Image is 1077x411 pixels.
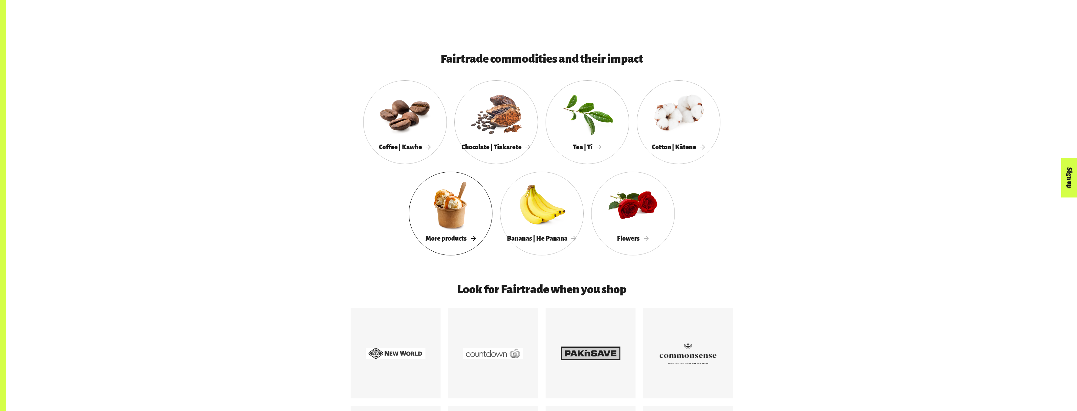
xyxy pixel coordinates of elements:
[382,53,702,65] h3: Fairtrade commodities and their impact
[500,172,584,255] a: Bananas | He Panana
[637,80,720,164] a: Cotton | Kātene
[617,235,649,242] span: Flowers
[363,80,447,164] a: Coffee | Kawhe
[591,172,675,255] a: Flowers
[546,80,629,164] a: Tea | Tī
[379,144,431,151] span: Coffee | Kawhe
[454,80,538,164] a: Chocolate | Tiakarete
[382,283,702,296] h3: Look for Fairtrade when you shop
[425,235,476,242] span: More products
[573,144,602,151] span: Tea | Tī
[462,144,531,151] span: Chocolate | Tiakarete
[409,172,492,255] a: More products
[507,235,577,242] span: Bananas | He Panana
[652,144,705,151] span: Cotton | Kātene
